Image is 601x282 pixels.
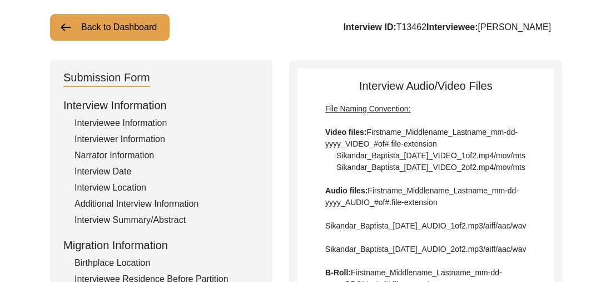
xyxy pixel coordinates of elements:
[59,21,72,34] img: arrow-left.png
[74,133,259,146] div: Interviewer Information
[325,128,366,137] b: Video files:
[74,213,259,227] div: Interview Summary/Abstract
[74,149,259,162] div: Narrator Information
[426,22,478,32] b: Interviewee:
[74,256,259,270] div: Birthplace Location
[74,116,259,130] div: Interviewee Information
[63,97,259,114] div: Interview Information
[325,104,410,113] span: File Naming Convention:
[344,22,396,32] b: Interview ID:
[325,268,351,277] b: B-Roll:
[74,197,259,211] div: Additional Interview Information
[74,181,259,195] div: Interview Location
[50,14,170,41] button: Back to Dashboard
[325,186,367,195] b: Audio files:
[74,165,259,178] div: Interview Date
[344,21,551,34] div: T13462 [PERSON_NAME]
[63,237,259,254] div: Migration Information
[63,69,150,87] div: Submission Form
